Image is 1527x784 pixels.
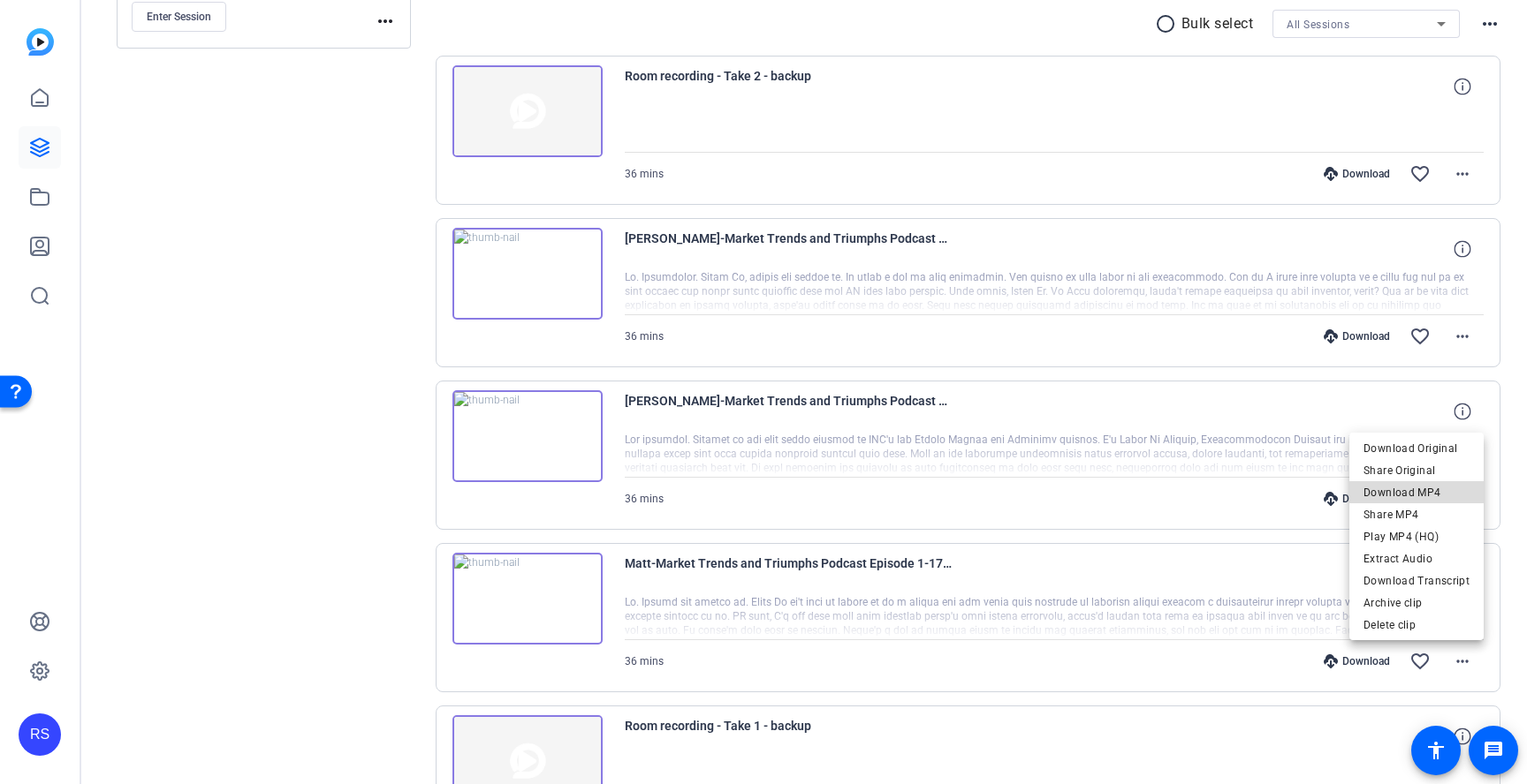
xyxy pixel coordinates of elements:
[1364,438,1470,459] span: Download Original
[1364,460,1470,481] span: Share Original
[1364,592,1470,614] span: Archive clip
[1364,570,1470,592] span: Download Transcript
[1364,526,1470,547] span: Play MP4 (HQ)
[1364,614,1470,636] span: Delete clip
[1364,482,1470,503] span: Download MP4
[1364,548,1470,569] span: Extract Audio
[1364,504,1470,525] span: Share MP4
